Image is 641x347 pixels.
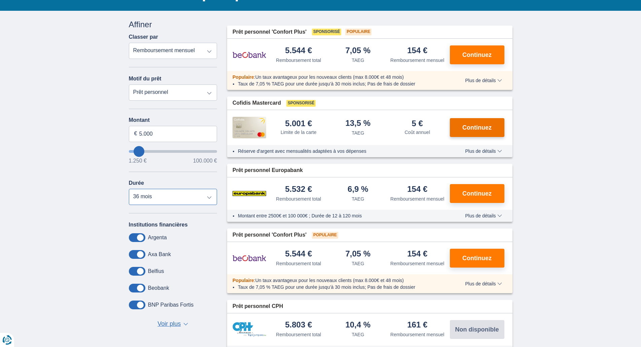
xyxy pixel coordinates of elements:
button: Continuez [450,249,504,268]
span: Un taux avantageux pour les nouveaux clients (max 8.000€ et 48 mois) [255,278,404,283]
label: Axa Bank [148,251,171,257]
span: Populaire [233,278,254,283]
li: Réserve d'argent avec mensualités adaptées à vos dépenses [238,148,446,154]
li: Taux de 7,05 % TAEG pour une durée jusqu’à 30 mois inclus; Pas de frais de dossier [238,80,446,87]
div: : [227,74,451,80]
div: 161 € [407,321,427,330]
div: 5.532 € [285,185,312,194]
span: Cofidis Mastercard [233,99,281,107]
div: Remboursement total [276,260,321,267]
input: wantToBorrow [129,150,217,153]
div: TAEG [352,130,364,136]
span: Plus de détails [465,213,502,218]
button: Continuez [450,118,504,137]
span: Sponsorisé [312,29,341,35]
label: Argenta [148,235,167,241]
button: Plus de détails [460,213,507,218]
button: Plus de détails [460,148,507,154]
div: 154 € [407,46,427,56]
label: Institutions financières [129,222,188,228]
div: 5.001 € [285,119,312,128]
div: 7,05 % [345,250,370,259]
button: Continuez [450,184,504,203]
label: Beobank [148,285,169,291]
span: Prêt personnel Europabank [233,167,303,174]
div: Limite de la carte [281,129,317,136]
span: Populaire [345,29,371,35]
img: pret personnel Cofidis CC [233,117,266,138]
div: Affiner [129,19,217,30]
div: TAEG [352,196,364,202]
div: Remboursement mensuel [390,331,444,338]
span: Populaire [233,74,254,80]
span: Continuez [462,125,492,131]
button: Continuez [450,45,504,64]
label: Durée [129,180,144,186]
span: Prêt personnel 'Confort Plus' [233,231,307,239]
span: ▼ [183,323,188,325]
span: Non disponible [455,326,499,333]
div: 154 € [407,250,427,259]
div: Remboursement mensuel [390,196,444,202]
div: TAEG [352,260,364,267]
label: Motif du prêt [129,76,162,82]
div: Coût annuel [404,129,430,136]
img: pret personnel Beobank [233,46,266,63]
li: Montant entre 2500€ et 100 000€ ; Durée de 12 à 120 mois [238,212,446,219]
div: Remboursement total [276,57,321,64]
div: 154 € [407,185,427,194]
button: Voir plus ▼ [155,319,190,329]
span: Plus de détails [465,78,502,83]
label: Classer par [129,34,158,40]
span: Continuez [462,52,492,58]
span: Plus de détails [465,149,502,153]
span: Plus de détails [465,281,502,286]
div: TAEG [352,331,364,338]
div: 5 € [412,119,423,128]
span: Continuez [462,255,492,261]
img: pret personnel CPH Banque [233,322,266,337]
div: 5.803 € [285,321,312,330]
div: 13,5 % [345,119,370,128]
span: Prêt personnel 'Confort Plus' [233,28,307,36]
div: : [227,277,451,284]
span: € [134,130,137,138]
label: Montant [129,117,217,123]
div: Remboursement mensuel [390,260,444,267]
div: Remboursement mensuel [390,57,444,64]
button: Non disponible [450,320,504,339]
span: Continuez [462,190,492,197]
button: Plus de détails [460,78,507,83]
div: Remboursement total [276,331,321,338]
div: Remboursement total [276,196,321,202]
span: 1.250 € [129,158,147,164]
img: pret personnel Europabank [233,185,266,202]
div: 5.544 € [285,46,312,56]
div: 7,05 % [345,46,370,56]
label: Belfius [148,268,164,274]
div: 6,9 % [348,185,368,194]
div: 5.544 € [285,250,312,259]
button: Plus de détails [460,281,507,286]
label: BNP Paribas Fortis [148,302,194,308]
img: pret personnel Beobank [233,250,266,267]
span: Un taux avantageux pour les nouveaux clients (max 8.000€ et 48 mois) [255,74,404,80]
div: 10,4 % [345,321,370,330]
span: Prêt personnel CPH [233,303,283,310]
div: TAEG [352,57,364,64]
span: Voir plus [157,320,181,328]
span: 100.000 € [193,158,217,164]
li: Taux de 7,05 % TAEG pour une durée jusqu’à 30 mois inclus; Pas de frais de dossier [238,284,446,290]
span: Sponsorisé [286,100,316,107]
span: Populaire [312,232,338,239]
